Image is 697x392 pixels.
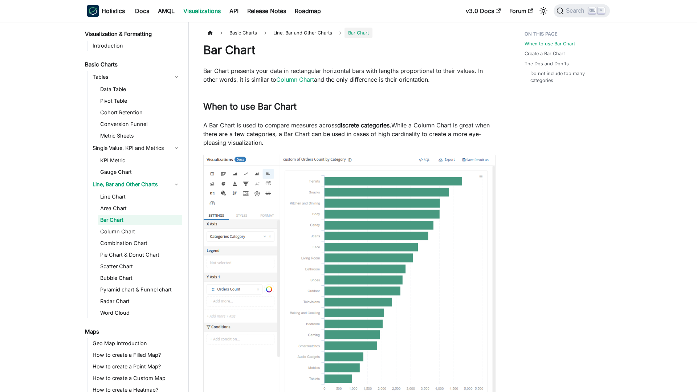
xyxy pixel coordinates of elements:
[243,5,290,17] a: Release Notes
[530,70,603,84] a: Do not include too many categories
[538,5,549,17] button: Switch between dark and light mode (currently light mode)
[83,327,182,337] a: Maps
[98,131,182,141] a: Metric Sheets
[290,5,325,17] a: Roadmap
[83,60,182,70] a: Basic Charts
[98,107,182,118] a: Cohort Retention
[179,5,225,17] a: Visualizations
[90,41,182,51] a: Introduction
[276,76,314,83] a: Column Chart
[270,28,336,38] span: Line, Bar and Other Charts
[90,338,182,348] a: Geo Map Introduction
[203,28,217,38] a: Home page
[203,101,496,115] h2: When to use Bar Chart
[525,50,565,57] a: Create a Bar Chart
[461,5,505,17] a: v3.0 Docs
[87,5,125,17] a: HolisticsHolistics
[98,308,182,318] a: Word Cloud
[226,28,261,38] span: Basic Charts
[90,179,182,190] a: Line, Bar and Other Charts
[87,5,99,17] img: Holistics
[345,28,372,38] span: Bar Chart
[83,29,182,39] a: Visualization & Formatting
[98,250,182,260] a: Pie Chart & Donut Chart
[80,22,189,392] nav: Docs sidebar
[90,362,182,372] a: How to create a Point Map?
[598,7,605,14] kbd: K
[98,192,182,202] a: Line Chart
[203,28,496,38] nav: Breadcrumbs
[90,71,182,83] a: Tables
[525,60,569,67] a: The Dos and Don'ts
[98,96,182,106] a: Pivot Table
[90,350,182,360] a: How to create a Filled Map?
[98,238,182,248] a: Combination Chart
[98,155,182,166] a: KPI Metric
[98,261,182,271] a: Scatter Chart
[98,226,182,237] a: Column Chart
[337,122,391,129] strong: discrete categories.
[505,5,537,17] a: Forum
[131,5,154,17] a: Docs
[98,203,182,213] a: Area Chart
[98,84,182,94] a: Data Table
[154,5,179,17] a: AMQL
[564,8,589,14] span: Search
[203,43,496,57] h1: Bar Chart
[203,66,496,84] p: Bar Chart presents your data in rectangular horizontal bars with lengths proportional to their va...
[225,5,243,17] a: API
[98,285,182,295] a: Pyramid chart & Funnel chart
[554,4,610,17] button: Search (Ctrl+K)
[90,142,182,154] a: Single Value, KPI and Metrics
[98,215,182,225] a: Bar Chart
[102,7,125,15] b: Holistics
[98,273,182,283] a: Bubble Chart
[98,119,182,129] a: Conversion Funnel
[525,40,575,47] a: When to use Bar Chart
[203,121,496,147] p: A Bar Chart is used to compare measures across While a Column Chart is great when there are a few...
[98,296,182,306] a: Radar Chart
[98,167,182,177] a: Gauge Chart
[90,373,182,383] a: How to create a Custom Map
